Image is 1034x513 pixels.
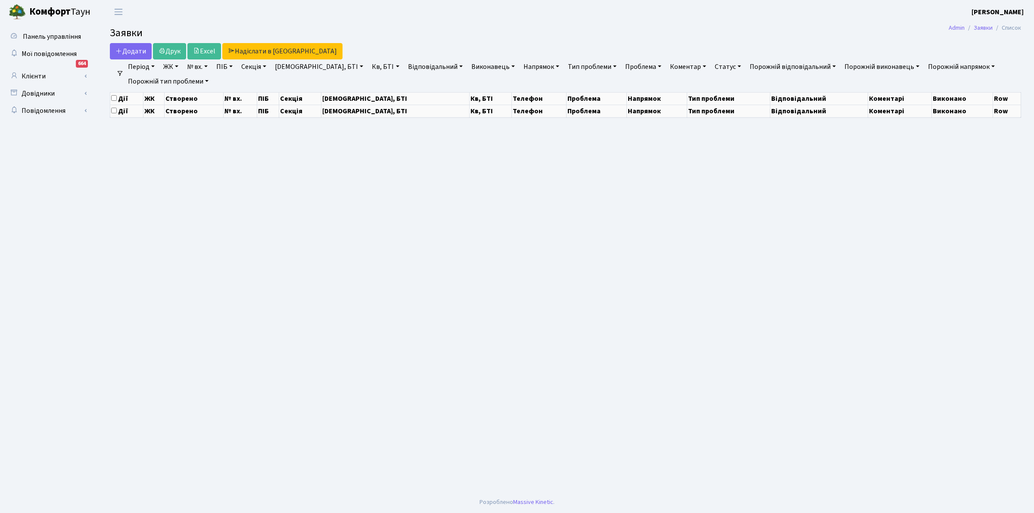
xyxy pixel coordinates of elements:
[770,92,868,105] th: Відповідальний
[165,92,223,105] th: Створено
[29,5,90,19] span: Таун
[223,92,257,105] th: № вх.
[687,105,770,117] th: Тип проблеми
[4,85,90,102] a: Довідники
[125,74,212,89] a: Порожній тип проблеми
[622,59,665,74] a: Проблема
[841,59,923,74] a: Порожній виконавець
[271,59,367,74] a: [DEMOGRAPHIC_DATA], БТІ
[932,92,993,105] th: Виконано
[115,47,146,56] span: Додати
[321,92,470,105] th: [DEMOGRAPHIC_DATA], БТІ
[4,102,90,119] a: Повідомлення
[513,497,553,507] a: Massive Kinetic
[110,105,143,117] th: Дії
[868,105,932,117] th: Коментарі
[925,59,998,74] a: Порожній напрямок
[687,92,770,105] th: Тип проблеми
[405,59,466,74] a: Відповідальний
[770,105,868,117] th: Відповідальний
[153,43,186,59] a: Друк
[108,5,129,19] button: Переключити навігацію
[974,23,993,32] a: Заявки
[480,497,554,507] div: Розроблено .
[76,60,88,68] div: 664
[511,105,567,117] th: Телефон
[949,23,965,32] a: Admin
[993,92,1021,105] th: Row
[213,59,236,74] a: ПІБ
[627,105,687,117] th: Напрямок
[187,43,221,59] a: Excel
[666,59,710,74] a: Коментар
[972,7,1024,17] a: [PERSON_NAME]
[511,92,567,105] th: Телефон
[160,59,182,74] a: ЖК
[222,43,343,59] a: Надіслати в [GEOGRAPHIC_DATA]
[4,45,90,62] a: Мої повідомлення664
[9,3,26,21] img: logo.png
[4,68,90,85] a: Клієнти
[23,32,81,41] span: Панель управління
[470,92,511,105] th: Кв, БТІ
[110,25,143,40] span: Заявки
[110,92,143,105] th: Дії
[993,23,1021,33] li: Список
[184,59,211,74] a: № вх.
[993,105,1021,117] th: Row
[711,59,744,74] a: Статус
[868,92,932,105] th: Коментарі
[520,59,563,74] a: Напрямок
[143,105,164,117] th: ЖК
[125,59,158,74] a: Період
[567,105,627,117] th: Проблема
[564,59,620,74] a: Тип проблеми
[567,92,627,105] th: Проблема
[143,92,164,105] th: ЖК
[321,105,470,117] th: [DEMOGRAPHIC_DATA], БТІ
[746,59,839,74] a: Порожній відповідальний
[165,105,223,117] th: Створено
[932,105,993,117] th: Виконано
[238,59,270,74] a: Секція
[29,5,71,19] b: Комфорт
[257,92,279,105] th: ПІБ
[4,28,90,45] a: Панель управління
[110,43,152,59] a: Додати
[279,92,321,105] th: Секція
[279,105,321,117] th: Секція
[257,105,279,117] th: ПІБ
[22,49,77,59] span: Мої повідомлення
[470,105,511,117] th: Кв, БТІ
[468,59,518,74] a: Виконавець
[627,92,687,105] th: Напрямок
[936,19,1034,37] nav: breadcrumb
[368,59,402,74] a: Кв, БТІ
[223,105,257,117] th: № вх.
